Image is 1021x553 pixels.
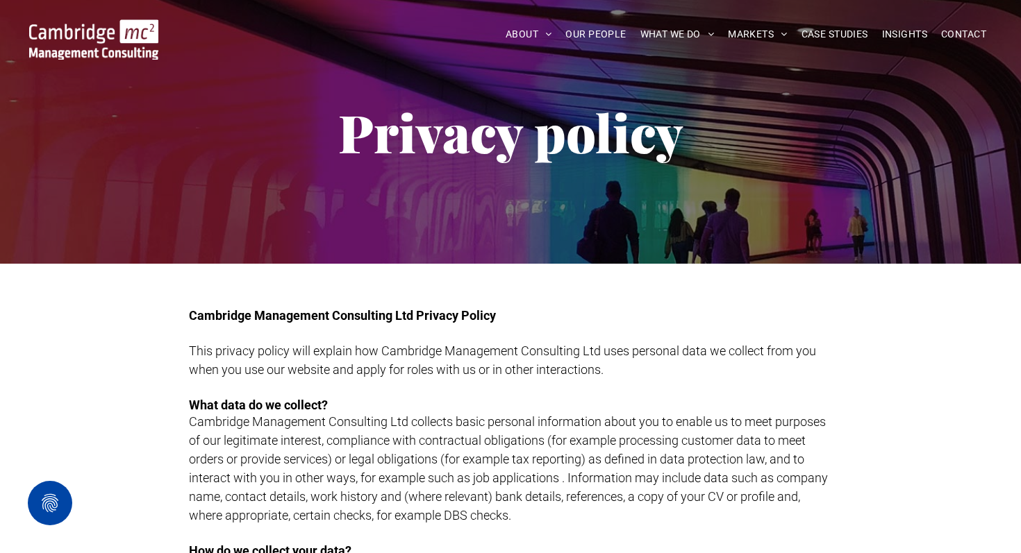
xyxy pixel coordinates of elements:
[189,414,828,522] span: Cambridge Management Consulting Ltd collects basic personal information about you to enable us to...
[633,24,722,45] a: WHAT WE DO
[558,24,633,45] a: OUR PEOPLE
[721,24,794,45] a: MARKETS
[875,24,934,45] a: INSIGHTS
[189,398,328,412] span: What data do we collect?
[795,24,875,45] a: CASE STUDIES
[189,343,816,377] span: This privacy policy will explain how Cambridge Management Consulting Ltd uses personal data we co...
[338,97,683,167] span: Privacy policy
[189,308,496,323] span: Cambridge Management Consulting Ltd Privacy Policy
[499,24,559,45] a: ABOUT
[29,19,158,60] img: Go to Homepage
[934,24,993,45] a: CONTACT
